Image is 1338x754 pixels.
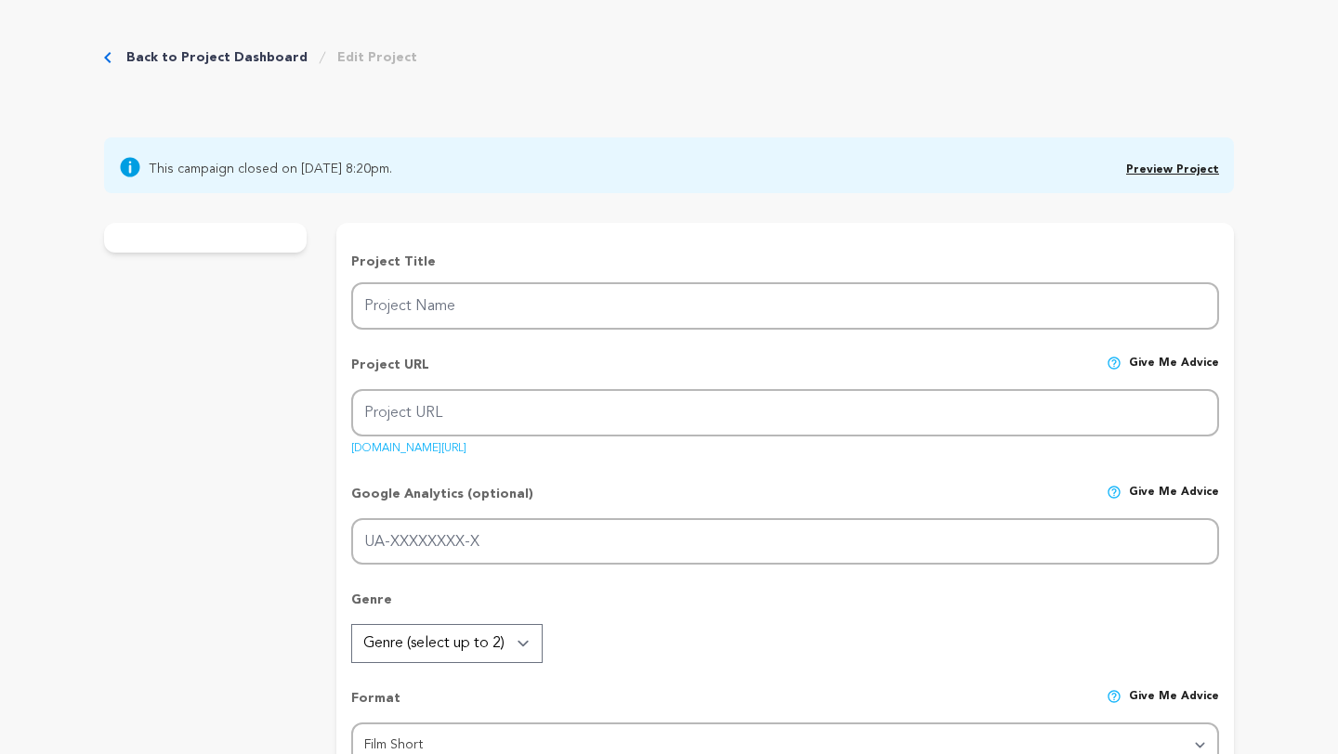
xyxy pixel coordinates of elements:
[1129,356,1219,389] span: Give me advice
[1107,689,1122,704] img: help-circle.svg
[104,48,417,67] div: Breadcrumb
[351,389,1219,436] input: Project URL
[1107,485,1122,500] img: help-circle.svg
[351,591,1219,624] p: Genre
[351,485,533,518] p: Google Analytics (optional)
[1107,356,1122,370] img: help-circle.svg
[351,435,466,454] a: [DOMAIN_NAME][URL]
[351,253,1219,271] p: Project Title
[351,356,429,389] p: Project URL
[126,48,308,67] a: Back to Project Dashboard
[149,156,392,178] span: This campaign closed on [DATE] 8:20pm.
[351,518,1219,565] input: UA-XXXXXXXX-X
[337,48,417,67] a: Edit Project
[1129,485,1219,518] span: Give me advice
[351,689,400,722] p: Format
[1126,164,1219,175] a: Preview Project
[351,282,1219,330] input: Project Name
[1129,689,1219,722] span: Give me advice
